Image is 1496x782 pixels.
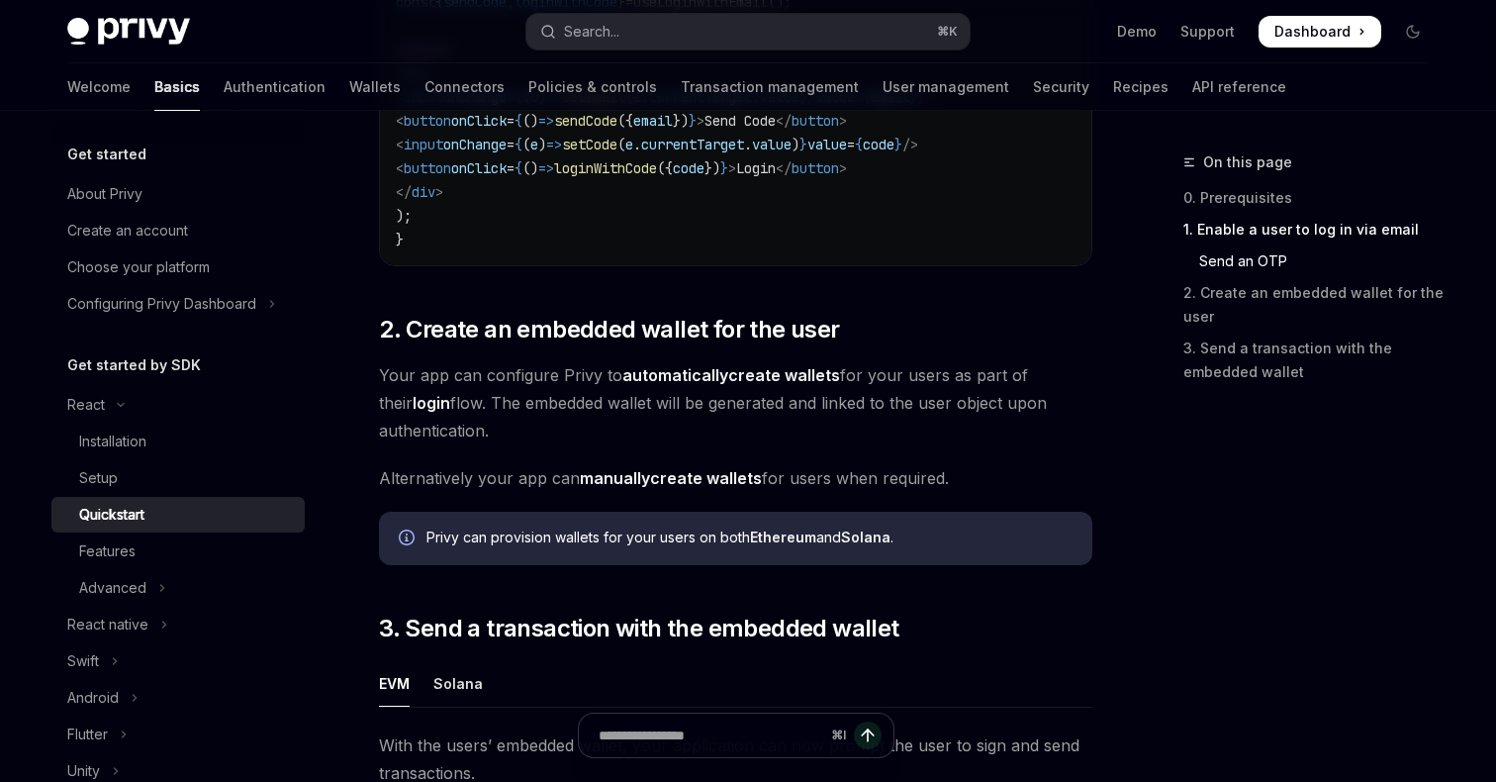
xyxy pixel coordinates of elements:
span: { [855,136,863,153]
h5: Get started [67,143,146,166]
a: Wallets [349,63,401,111]
span: > [728,159,736,177]
div: React [67,393,105,417]
div: Choose your platform [67,255,210,279]
span: email [633,112,673,130]
span: input [404,136,443,153]
span: Login [736,159,776,177]
span: ({ [617,112,633,130]
strong: login [413,393,450,413]
span: currentTarget [641,136,744,153]
span: value [752,136,792,153]
div: Quickstart [79,503,144,527]
button: Toggle React native section [51,607,305,642]
span: { [514,159,522,177]
span: button [792,159,839,177]
span: < [396,112,404,130]
strong: Solana [841,529,890,545]
a: API reference [1192,63,1286,111]
span: { [514,136,522,153]
a: automaticallycreate wallets [622,365,840,386]
span: ⌘ K [937,24,958,40]
div: EVM [379,660,410,707]
span: }) [704,159,720,177]
span: </ [396,183,412,201]
span: div [412,183,435,201]
span: sendCode [554,112,617,130]
div: About Privy [67,182,142,206]
span: => [546,136,562,153]
span: value [807,136,847,153]
span: . [633,136,641,153]
a: Quickstart [51,497,305,533]
div: Configuring Privy Dashboard [67,292,256,316]
span: button [404,159,451,177]
span: => [538,159,554,177]
span: 2. Create an embedded wallet for the user [379,314,839,345]
span: button [404,112,451,130]
span: code [863,136,894,153]
a: 1. Enable a user to log in via email [1183,214,1445,245]
span: } [396,231,404,248]
a: 2. Create an embedded wallet for the user [1183,277,1445,333]
a: Security [1033,63,1089,111]
button: Toggle Configuring Privy Dashboard section [51,286,305,322]
span: } [894,136,902,153]
span: ) [538,136,546,153]
a: Dashboard [1259,16,1381,48]
div: Swift [67,649,99,673]
a: 3. Send a transaction with the embedded wallet [1183,333,1445,388]
span: { [514,112,522,130]
img: dark logo [67,18,190,46]
span: () [522,159,538,177]
a: 0. Prerequisites [1183,182,1445,214]
span: Dashboard [1274,22,1351,42]
strong: manually [580,468,650,488]
span: < [396,159,404,177]
span: e [530,136,538,153]
span: onChange [443,136,507,153]
span: > [435,183,443,201]
span: onClick [451,112,507,130]
a: Support [1180,22,1235,42]
span: () [522,112,538,130]
div: Privy can provision wallets for your users on both and . [426,528,1073,549]
a: User management [883,63,1009,111]
div: Features [79,539,136,563]
span: Alternatively your app can for users when required. [379,464,1092,492]
a: Send an OTP [1183,245,1445,277]
a: Basics [154,63,200,111]
button: Toggle dark mode [1397,16,1429,48]
button: Toggle React section [51,387,305,423]
span: ( [617,136,625,153]
span: Your app can configure Privy to for your users as part of their flow. The embedded wallet will be... [379,361,1092,444]
div: Setup [79,466,118,490]
a: About Privy [51,176,305,212]
span: > [839,159,847,177]
button: Send message [854,722,882,749]
span: } [689,112,697,130]
a: Authentication [224,63,326,111]
a: Recipes [1113,63,1169,111]
button: Toggle Android section [51,680,305,716]
button: Toggle Flutter section [51,717,305,752]
a: Connectors [424,63,505,111]
strong: automatically [622,365,728,385]
span: On this page [1203,150,1292,174]
button: Open search [526,14,970,49]
span: 3. Send a transaction with the embedded wallet [379,613,898,644]
span: }) [673,112,689,130]
span: ); [396,207,412,225]
span: = [507,136,514,153]
a: Features [51,534,305,569]
span: </ [776,159,792,177]
button: Toggle Advanced section [51,570,305,606]
strong: Ethereum [750,529,816,545]
div: Solana [433,660,483,707]
input: Ask a question... [599,714,823,757]
span: < [396,136,404,153]
a: Choose your platform [51,249,305,285]
span: Send Code [704,112,776,130]
span: code [673,159,704,177]
span: e [625,136,633,153]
